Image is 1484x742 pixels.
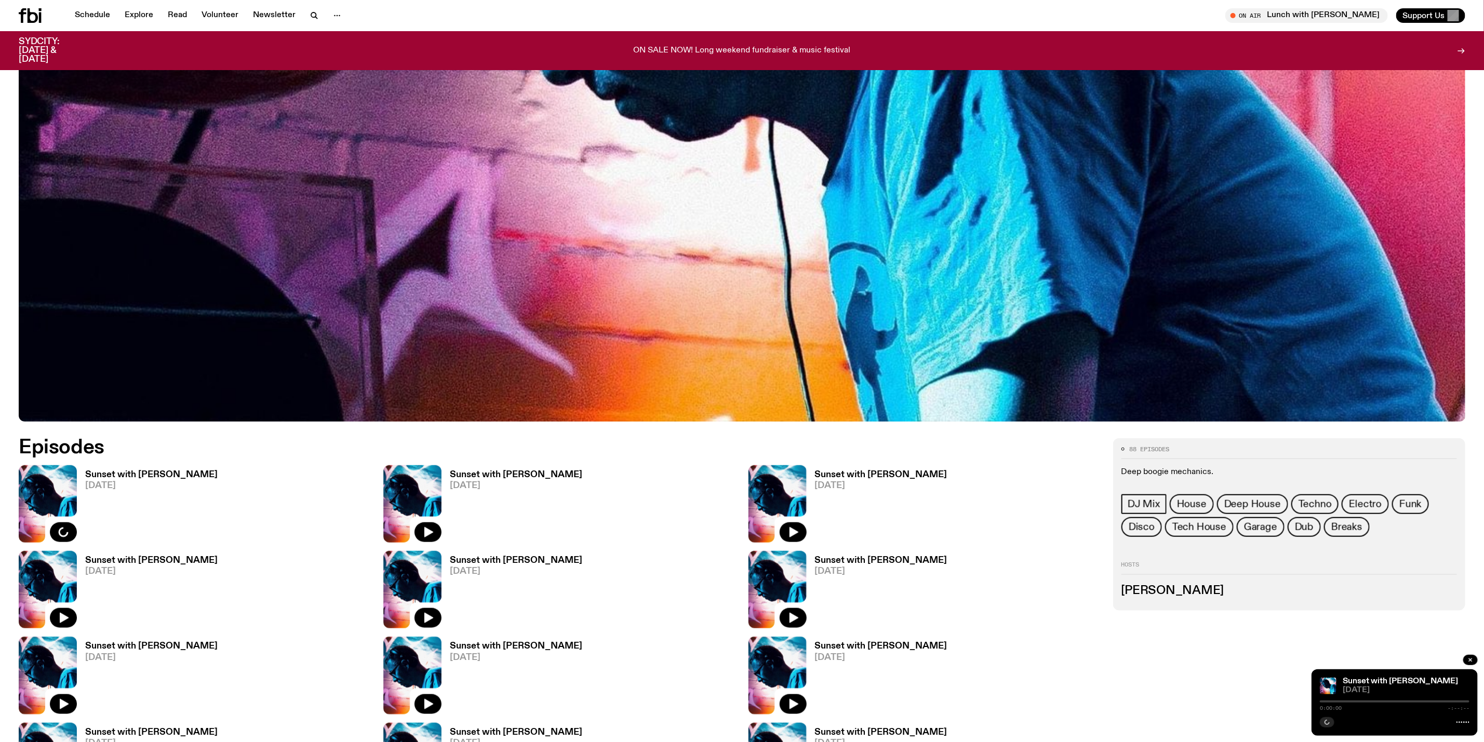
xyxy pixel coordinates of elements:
[1343,686,1469,694] span: [DATE]
[1343,677,1458,685] a: Sunset with [PERSON_NAME]
[1177,498,1207,510] span: House
[1331,521,1362,533] span: Breaks
[383,637,442,714] img: Simon Caldwell stands side on, looking downwards. He has headphones on. Behind him is a brightly ...
[19,551,77,628] img: Simon Caldwell stands side on, looking downwards. He has headphones on. Behind him is a brightly ...
[195,8,245,23] a: Volunteer
[1324,517,1370,537] a: Breaks
[1225,8,1388,23] button: On AirLunch with [PERSON_NAME]
[450,653,582,662] span: [DATE]
[1121,562,1457,574] h2: Hosts
[1349,498,1382,510] span: Electro
[807,556,947,628] a: Sunset with [PERSON_NAME][DATE]
[85,567,218,576] span: [DATE]
[1342,494,1389,514] a: Electro
[1399,498,1422,510] span: Funk
[450,728,582,737] h3: Sunset with [PERSON_NAME]
[450,567,582,576] span: [DATE]
[77,642,218,714] a: Sunset with [PERSON_NAME][DATE]
[1288,517,1321,537] a: Dub
[450,556,582,565] h3: Sunset with [PERSON_NAME]
[1402,11,1445,20] span: Support Us
[815,653,947,662] span: [DATE]
[1121,467,1457,477] p: Deep boogie mechanics.
[748,465,807,543] img: Simon Caldwell stands side on, looking downwards. He has headphones on. Behind him is a brightly ...
[1448,706,1469,711] span: -:--:--
[442,470,582,543] a: Sunset with [PERSON_NAME][DATE]
[1129,521,1155,533] span: Disco
[442,642,582,714] a: Sunset with [PERSON_NAME][DATE]
[1121,517,1162,537] a: Disco
[1217,494,1288,514] a: Deep House
[1224,498,1281,510] span: Deep House
[1291,494,1339,514] a: Techno
[1121,494,1167,514] a: DJ Mix
[69,8,116,23] a: Schedule
[450,642,582,651] h3: Sunset with [PERSON_NAME]
[815,470,947,479] h3: Sunset with [PERSON_NAME]
[19,637,77,714] img: Simon Caldwell stands side on, looking downwards. He has headphones on. Behind him is a brightly ...
[77,470,218,543] a: Sunset with [PERSON_NAME][DATE]
[807,470,947,543] a: Sunset with [PERSON_NAME][DATE]
[1295,521,1314,533] span: Dub
[815,728,947,737] h3: Sunset with [PERSON_NAME]
[1244,521,1277,533] span: Garage
[1128,498,1160,510] span: DJ Mix
[85,728,218,737] h3: Sunset with [PERSON_NAME]
[1237,517,1285,537] a: Garage
[815,642,947,651] h3: Sunset with [PERSON_NAME]
[85,642,218,651] h3: Sunset with [PERSON_NAME]
[77,556,218,628] a: Sunset with [PERSON_NAME][DATE]
[85,470,218,479] h3: Sunset with [PERSON_NAME]
[450,481,582,490] span: [DATE]
[1299,498,1332,510] span: Techno
[815,481,947,490] span: [DATE]
[1320,678,1336,694] img: Simon Caldwell stands side on, looking downwards. He has headphones on. Behind him is a brightly ...
[247,8,302,23] a: Newsletter
[1320,706,1342,711] span: 0:00:00
[1392,494,1429,514] a: Funk
[634,46,851,56] p: ON SALE NOW! Long weekend fundraiser & music festival
[85,481,218,490] span: [DATE]
[1165,517,1234,537] a: Tech House
[85,556,218,565] h3: Sunset with [PERSON_NAME]
[1170,494,1214,514] a: House
[748,637,807,714] img: Simon Caldwell stands side on, looking downwards. He has headphones on. Behind him is a brightly ...
[1121,585,1457,597] h3: [PERSON_NAME]
[19,438,979,457] h2: Episodes
[383,551,442,628] img: Simon Caldwell stands side on, looking downwards. He has headphones on. Behind him is a brightly ...
[19,37,85,64] h3: SYDCITY: [DATE] & [DATE]
[85,653,218,662] span: [DATE]
[450,470,582,479] h3: Sunset with [PERSON_NAME]
[1396,8,1465,23] button: Support Us
[815,567,947,576] span: [DATE]
[815,556,947,565] h3: Sunset with [PERSON_NAME]
[442,556,582,628] a: Sunset with [PERSON_NAME][DATE]
[162,8,193,23] a: Read
[1172,521,1226,533] span: Tech House
[383,465,442,543] img: Simon Caldwell stands side on, looking downwards. He has headphones on. Behind him is a brightly ...
[748,551,807,628] img: Simon Caldwell stands side on, looking downwards. He has headphones on. Behind him is a brightly ...
[807,642,947,714] a: Sunset with [PERSON_NAME][DATE]
[1130,447,1170,452] span: 88 episodes
[118,8,159,23] a: Explore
